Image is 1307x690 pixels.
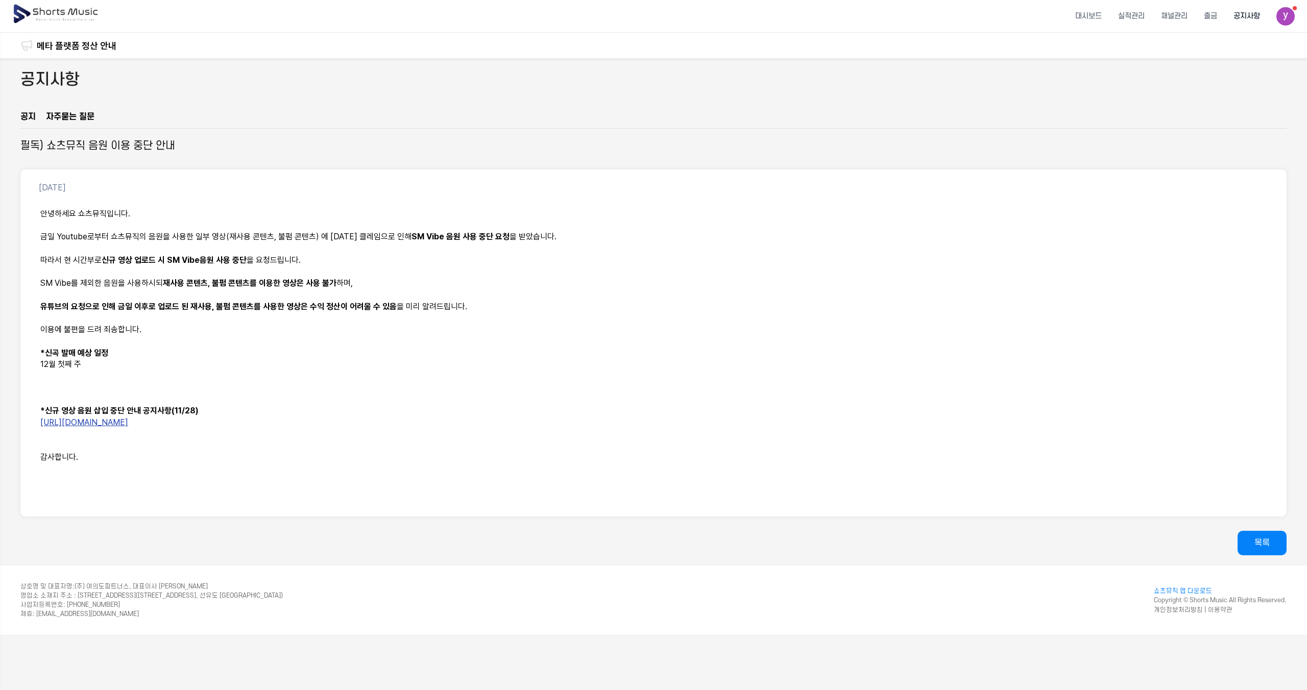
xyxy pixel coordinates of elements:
[412,232,510,241] strong: SM Vibe 음원 사용 중단 요청
[40,302,397,311] strong: 유튜브의 요청으로 인해 금일 이후로 업로드 된 재사용, 불펌 콘텐츠를 사용한 영상은 수익 정산이 어려울 수 있음
[40,417,128,427] a: [URL][DOMAIN_NAME]
[40,231,1267,243] p: 금일 Youtube로부터 쇼츠뮤직의 음원을 사용한 일부 영상(재사용 콘텐츠, 불펌 콘텐츠) 에 [DATE] 클레임으로 인해 을 받았습니다.
[1154,606,1232,613] a: 개인정보처리방침 | 이용약관
[40,348,108,358] strong: *신곡 발매 예상 일정
[40,301,1267,313] p: 을 미리 알려드립니다.
[1276,7,1295,26] img: 사용자 이미지
[40,255,1267,266] p: 따라서 현 시간부로 을 요청드립니다.
[40,208,1267,220] p: 안녕하세요 쇼츠뮤직입니다.
[20,592,76,599] span: 영업소 소재지 주소 :
[102,255,247,265] strong: 신규 영상 업로드 시 SM Vibe음원 사용 중단
[20,111,36,128] a: 공지
[40,452,1267,463] p: 감사합니다.
[1153,3,1196,30] a: 채널관리
[37,39,116,53] a: 메타 플랫폼 정산 안내
[20,68,80,91] h2: 공지사항
[40,406,199,415] strong: *신규 영상 음원 삽입 중단 안내 공지사항(11/28)
[40,324,1267,336] p: 이용에 불편을 드려 죄송합니다.
[20,583,75,590] span: 상호명 및 대표자명 :
[1225,3,1268,30] a: 공지사항
[1154,586,1287,596] a: 쇼츠뮤직 앱 다운로드
[40,278,1267,289] p: SM Vibe를 제외한 음원을 사용하시되 하며,
[1154,586,1287,614] div: Copyright © Shorts Music All Rights Reserved.
[40,359,1267,371] p: 12월 첫째 주
[20,39,33,52] img: 알림 아이콘
[20,582,283,619] div: (주) 여의도파트너스, 대표이사 [PERSON_NAME] [STREET_ADDRESS]([STREET_ADDRESS], 선유도 [GEOGRAPHIC_DATA]) 사업자등록번호...
[163,278,336,288] strong: 재사용 콘텐츠, 불펌 콘텐츠를 이용한 영상은 사용 불가
[1067,3,1110,30] a: 대시보드
[20,139,175,153] h2: 필독) 쇼츠뮤직 음원 이용 중단 안내
[1196,3,1225,30] a: 출금
[1238,531,1287,555] a: 목록
[39,182,66,194] p: [DATE]
[1110,3,1153,30] a: 실적관리
[46,111,94,128] a: 자주묻는 질문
